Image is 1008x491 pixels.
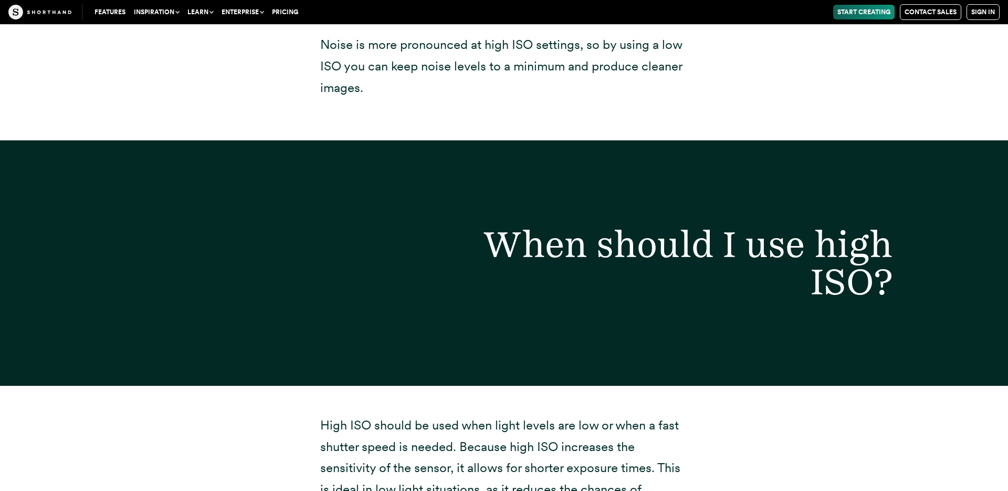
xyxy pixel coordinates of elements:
[217,5,268,19] button: Enterprise
[967,4,1000,20] a: Sign in
[833,5,895,19] a: Start Creating
[130,5,183,19] button: Inspiration
[183,5,217,19] button: Learn
[90,5,130,19] a: Features
[436,226,913,300] h2: When should I use high ISO?
[268,5,302,19] a: Pricing
[8,5,71,19] img: The Craft
[320,34,688,98] p: Noise is more pronounced at high ISO settings, so by using a low ISO you can keep noise levels to...
[900,4,961,20] a: Contact Sales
